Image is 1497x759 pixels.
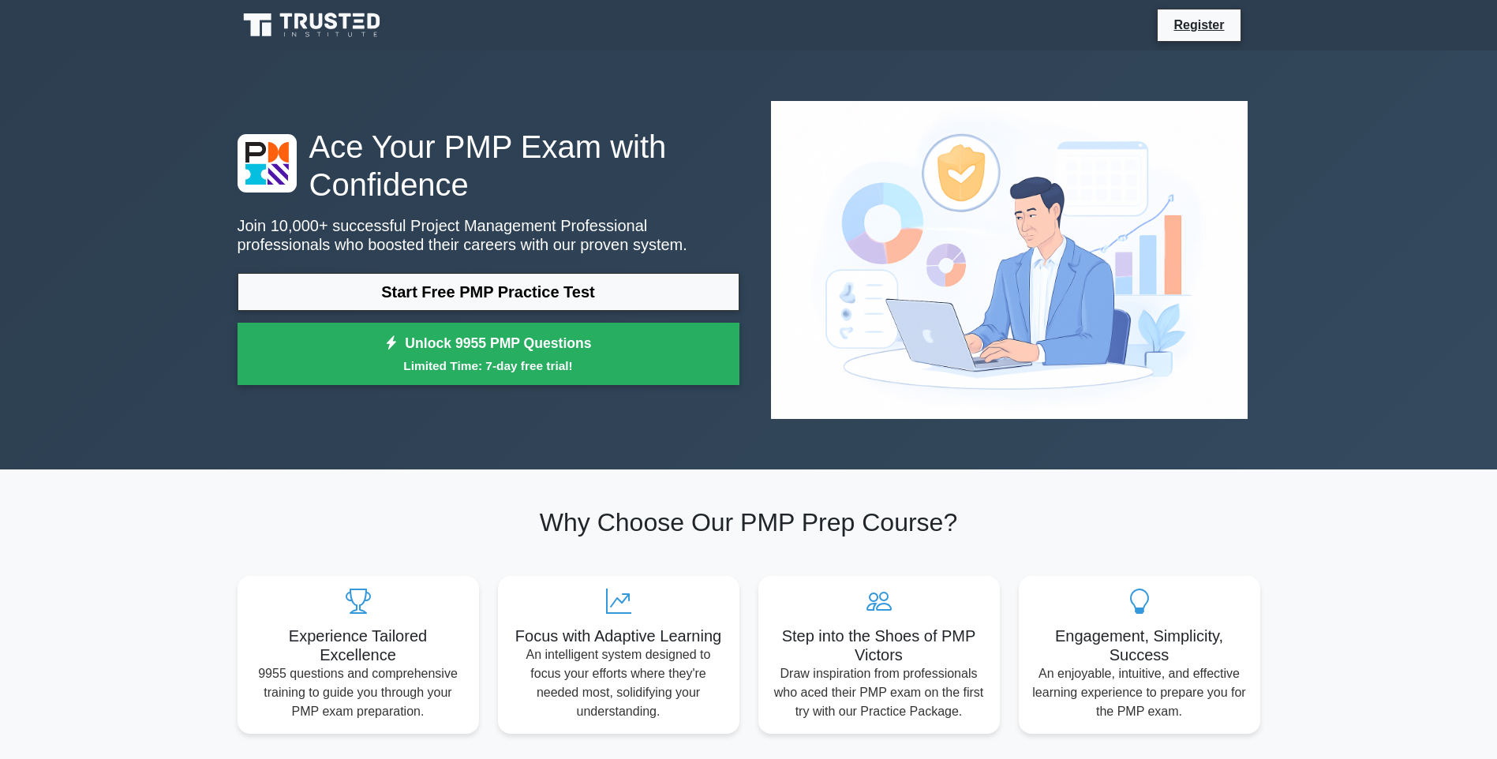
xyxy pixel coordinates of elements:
p: An enjoyable, intuitive, and effective learning experience to prepare you for the PMP exam. [1031,664,1248,721]
h5: Focus with Adaptive Learning [511,626,727,645]
h5: Step into the Shoes of PMP Victors [771,626,987,664]
h5: Experience Tailored Excellence [250,626,466,664]
a: Unlock 9955 PMP QuestionsLimited Time: 7-day free trial! [238,323,739,386]
a: Register [1164,15,1233,35]
p: An intelligent system designed to focus your efforts where they're needed most, solidifying your ... [511,645,727,721]
p: Draw inspiration from professionals who aced their PMP exam on the first try with our Practice Pa... [771,664,987,721]
h2: Why Choose Our PMP Prep Course? [238,507,1260,537]
small: Limited Time: 7-day free trial! [257,357,720,375]
h1: Ace Your PMP Exam with Confidence [238,128,739,204]
p: Join 10,000+ successful Project Management Professional professionals who boosted their careers w... [238,216,739,254]
h5: Engagement, Simplicity, Success [1031,626,1248,664]
p: 9955 questions and comprehensive training to guide you through your PMP exam preparation. [250,664,466,721]
img: Project Management Professional Preview [758,88,1260,432]
a: Start Free PMP Practice Test [238,273,739,311]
